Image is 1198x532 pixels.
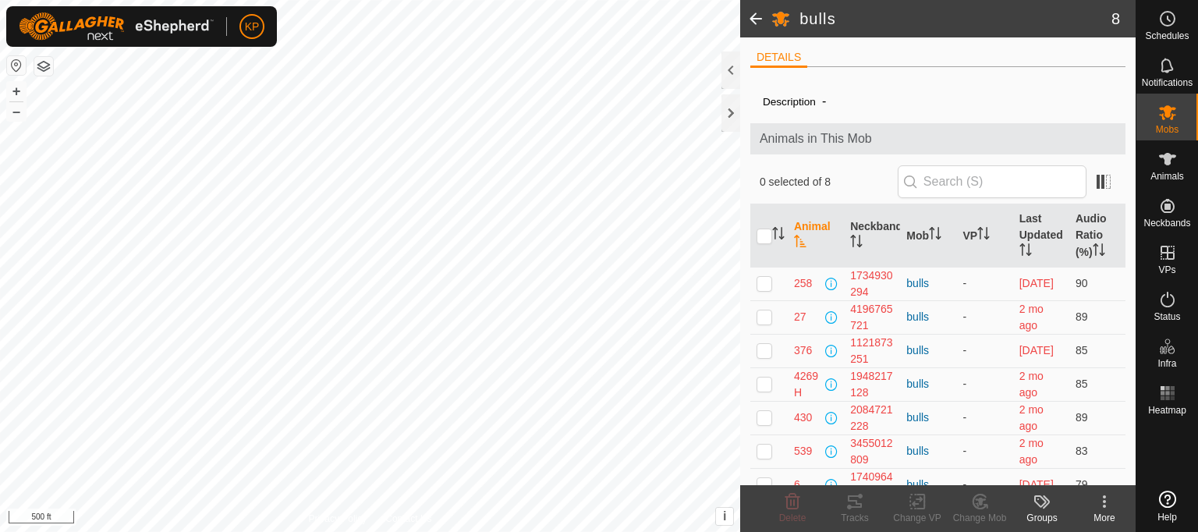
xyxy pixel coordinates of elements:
h2: bulls [799,9,1111,28]
span: 376 [794,342,812,359]
img: Gallagher Logo [19,12,214,41]
input: Search (S) [898,165,1086,198]
span: Help [1157,512,1177,522]
span: 4 June 2025, 1:14 am [1019,370,1044,399]
div: 1734930294 [850,268,894,300]
p-sorticon: Activate to sort [772,229,785,242]
a: Contact Us [385,512,431,526]
div: 2084721228 [850,402,894,434]
span: 83 [1076,445,1088,457]
span: 89 [1076,310,1088,323]
app-display-virtual-paddock-transition: - [963,411,967,424]
span: Animals in This Mob [760,129,1116,148]
th: Animal [788,204,844,268]
span: 4 June 2025, 1:23 am [1019,303,1044,332]
div: Change Mob [948,511,1011,525]
span: 79 [1076,478,1088,491]
div: bulls [906,443,950,459]
li: DETAILS [750,49,807,68]
app-display-virtual-paddock-transition: - [963,445,967,457]
span: KP [245,19,260,35]
span: 4269H [794,368,822,401]
th: VP [957,204,1013,268]
div: bulls [906,309,950,325]
button: Reset Map [7,56,26,75]
span: 27 [794,309,806,325]
span: 4 June 2025, 1:15 am [1019,437,1044,466]
div: Tracks [824,511,886,525]
div: bulls [906,410,950,426]
span: 89 [1076,411,1088,424]
app-display-virtual-paddock-transition: - [963,310,967,323]
span: 258 [794,275,812,292]
span: Neckbands [1143,218,1190,228]
div: bulls [906,376,950,392]
span: Status [1154,312,1180,321]
th: Last Updated [1013,204,1069,268]
div: 1121873251 [850,335,894,367]
app-display-virtual-paddock-transition: - [963,277,967,289]
p-sorticon: Activate to sort [977,229,990,242]
span: Animals [1150,172,1184,181]
app-display-virtual-paddock-transition: - [963,478,967,491]
button: i [716,508,733,525]
div: bulls [906,342,950,359]
span: Mobs [1156,125,1179,134]
span: 6 [794,477,800,493]
th: Neckband [844,204,900,268]
p-sorticon: Activate to sort [929,229,941,242]
span: VPs [1158,265,1175,275]
div: Change VP [886,511,948,525]
div: Groups [1011,511,1073,525]
span: Heatmap [1148,406,1186,415]
label: Description [763,96,816,108]
span: 90 [1076,277,1088,289]
span: 17 Aug 2025, 4:48 pm [1019,344,1054,356]
app-display-virtual-paddock-transition: - [963,378,967,390]
th: Mob [900,204,956,268]
span: 8 [1111,7,1120,30]
p-sorticon: Activate to sort [794,237,806,250]
span: Delete [779,512,806,523]
a: Help [1136,484,1198,528]
div: 4196765721 [850,301,894,334]
div: 1948217128 [850,368,894,401]
a: Privacy Policy [309,512,367,526]
span: Schedules [1145,31,1189,41]
span: 85 [1076,344,1088,356]
app-display-virtual-paddock-transition: - [963,344,967,356]
span: 3 Aug 2025, 8:08 pm [1019,277,1054,289]
p-sorticon: Activate to sort [1093,246,1105,258]
div: 1740964461 [850,469,894,502]
span: Infra [1157,359,1176,368]
span: 85 [1076,378,1088,390]
span: 4 June 2025, 1:05 am [1019,403,1044,432]
div: More [1073,511,1136,525]
button: + [7,82,26,101]
span: - [816,88,832,114]
p-sorticon: Activate to sort [1019,246,1032,258]
span: Notifications [1142,78,1193,87]
div: bulls [906,477,950,493]
div: 3455012809 [850,435,894,468]
span: 0 selected of 8 [760,174,898,190]
span: 430 [794,410,812,426]
th: Audio Ratio (%) [1069,204,1125,268]
span: 539 [794,443,812,459]
button: Map Layers [34,57,53,76]
p-sorticon: Activate to sort [850,237,863,250]
button: – [7,102,26,121]
span: i [723,509,726,523]
div: bulls [906,275,950,292]
span: 17 Aug 2025, 11:55 pm [1019,478,1054,491]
